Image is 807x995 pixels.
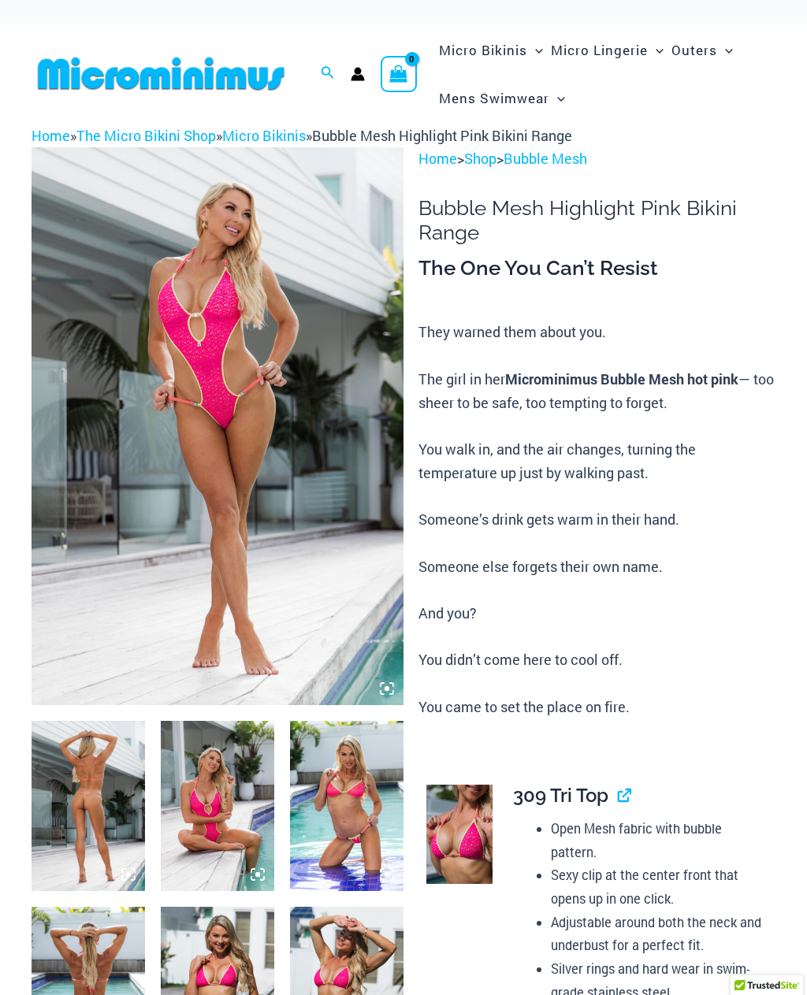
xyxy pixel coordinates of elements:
li: Sexy clip at the center front that opens up in one click. [551,863,762,910]
span: » » » [32,126,572,145]
li: Adjustable around both the neck and underbust for a perfect fit. [551,911,762,957]
a: Account icon link [351,67,365,81]
a: View Shopping Cart, empty [381,56,417,92]
span: Outers [671,30,717,70]
span: Bubble Mesh Highlight Pink Bikini Range [312,126,572,145]
nav: Site Navigation [433,24,775,124]
span: Menu Toggle [717,30,733,70]
a: Mens SwimwearMenu ToggleMenu Toggle [435,74,569,122]
img: Bubble Mesh Highlight Pink 819 One Piece [32,147,403,705]
a: Micro BikinisMenu ToggleMenu Toggle [435,26,547,74]
span: 309 Tri Top [513,784,608,807]
img: MM SHOP LOGO FLAT [32,56,291,91]
h3: The One You Can’t Resist [418,255,775,282]
p: > > [418,147,775,171]
span: Menu Toggle [549,78,565,118]
a: Home [32,126,70,145]
span: Menu Toggle [648,30,664,70]
a: Bubble Mesh [504,149,587,168]
a: Home [418,149,457,168]
a: OutersMenu ToggleMenu Toggle [668,26,737,74]
span: Menu Toggle [527,30,543,70]
a: Micro Bikinis [222,126,306,145]
li: Open Mesh fabric with bubble pattern. [551,817,762,863]
a: Micro LingerieMenu ToggleMenu Toggle [547,26,668,74]
p: They warned them about you. The girl in her — too sheer to be safe, too tempting to forget. You w... [418,321,775,718]
b: Microminimus Bubble Mesh hot pink [505,369,738,388]
img: Bubble Mesh Highlight Pink 819 One Piece [32,721,145,891]
span: Mens Swimwear [439,78,549,118]
img: Bubble Mesh Highlight Pink 309 Top [426,785,493,884]
a: Shop [464,149,496,168]
img: Bubble Mesh Highlight Pink 819 One Piece [161,721,274,891]
img: Bubble Mesh Highlight Pink 323 Top 421 Micro [290,721,403,891]
a: Search icon link [321,64,335,84]
h1: Bubble Mesh Highlight Pink Bikini Range [418,196,775,245]
span: Micro Bikinis [439,30,527,70]
a: The Micro Bikini Shop [76,126,216,145]
span: Micro Lingerie [551,30,648,70]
